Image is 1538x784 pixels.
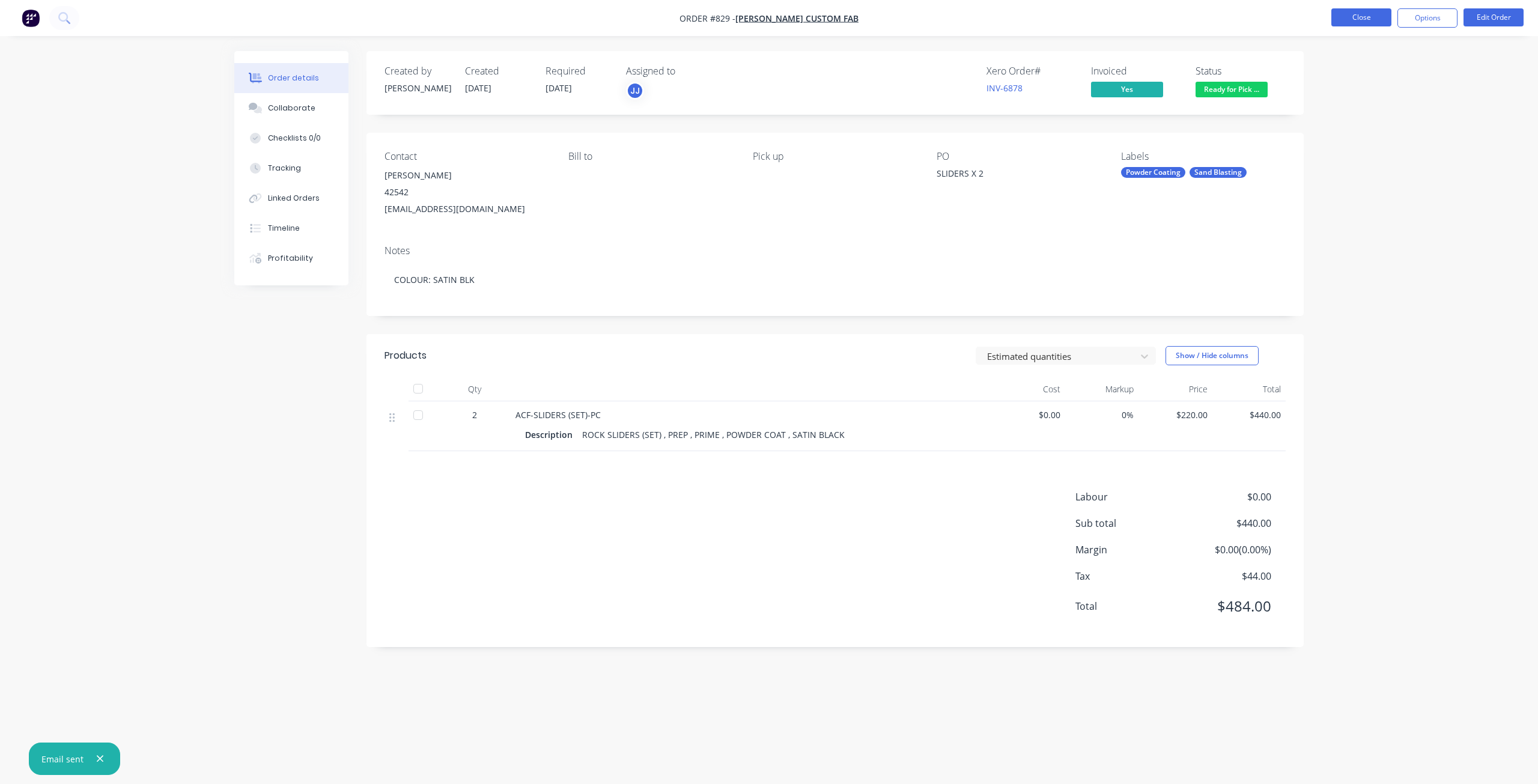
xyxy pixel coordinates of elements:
span: [DATE] [546,82,572,94]
div: Email sent [41,753,84,765]
div: Bill to [568,151,733,162]
div: Pick up [753,151,917,162]
span: $0.00 [1182,490,1271,504]
div: 42542 [384,184,549,201]
a: INV-6878 [986,82,1023,94]
span: $0.00 ( 0.00 %) [1182,542,1271,557]
button: Profitability [234,243,348,273]
div: Linked Orders [268,193,320,204]
div: Collaborate [268,103,315,114]
div: Sand Blasting [1190,167,1247,178]
span: $0.00 [996,409,1060,421]
span: Yes [1091,82,1163,97]
div: ROCK SLIDERS (SET) , PREP , PRIME , POWDER COAT , SATIN BLACK [577,426,850,443]
div: Created by [384,65,451,77]
button: Show / Hide columns [1166,346,1259,365]
button: Tracking [234,153,348,183]
div: [PERSON_NAME] [384,82,451,94]
button: Order details [234,63,348,93]
div: Contact [384,151,549,162]
a: [PERSON_NAME] Custom Fab [735,13,859,24]
div: Price [1138,377,1212,401]
div: Powder Coating [1121,167,1185,178]
span: 2 [472,409,477,421]
span: 0% [1070,409,1134,421]
div: Description [525,426,577,443]
span: [DATE] [465,82,491,94]
span: Labour [1075,490,1182,504]
button: Collaborate [234,93,348,123]
div: Tracking [268,163,301,174]
div: [EMAIL_ADDRESS][DOMAIN_NAME] [384,201,549,217]
div: Xero Order # [986,65,1077,77]
span: Total [1075,599,1182,613]
div: Cost [991,377,1065,401]
div: Products [384,348,427,363]
div: Timeline [268,223,300,234]
span: $44.00 [1182,569,1271,583]
button: Edit Order [1464,8,1524,26]
span: $440.00 [1182,516,1271,530]
span: Sub total [1075,516,1182,530]
div: Assigned to [626,65,746,77]
span: $440.00 [1217,409,1281,421]
div: PO [937,151,1101,162]
button: Close [1331,8,1391,26]
button: Timeline [234,213,348,243]
span: ACF-SLIDERS (SET)-PC [515,409,601,421]
button: Linked Orders [234,183,348,213]
div: Created [465,65,531,77]
div: Total [1212,377,1286,401]
span: Margin [1075,542,1182,557]
button: Options [1397,8,1457,28]
div: Checklists 0/0 [268,133,321,144]
span: Order #829 - [679,13,735,24]
button: Checklists 0/0 [234,123,348,153]
span: $484.00 [1182,595,1271,617]
div: Markup [1065,377,1139,401]
img: Factory [22,9,40,27]
div: Order details [268,73,319,84]
div: Invoiced [1091,65,1181,77]
div: COLOUR: SATIN BLK [384,261,1286,298]
div: SLIDERS X 2 [937,167,1087,184]
div: [PERSON_NAME]42542[EMAIL_ADDRESS][DOMAIN_NAME] [384,167,549,217]
button: JJ [626,82,644,100]
div: Qty [439,377,511,401]
button: Ready for Pick ... [1196,82,1268,100]
span: $220.00 [1143,409,1208,421]
div: [PERSON_NAME] [384,167,549,184]
span: Tax [1075,569,1182,583]
div: Notes [384,245,1286,257]
div: Labels [1121,151,1286,162]
div: Required [546,65,612,77]
div: Profitability [268,253,313,264]
div: Status [1196,65,1286,77]
span: Ready for Pick ... [1196,82,1268,97]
